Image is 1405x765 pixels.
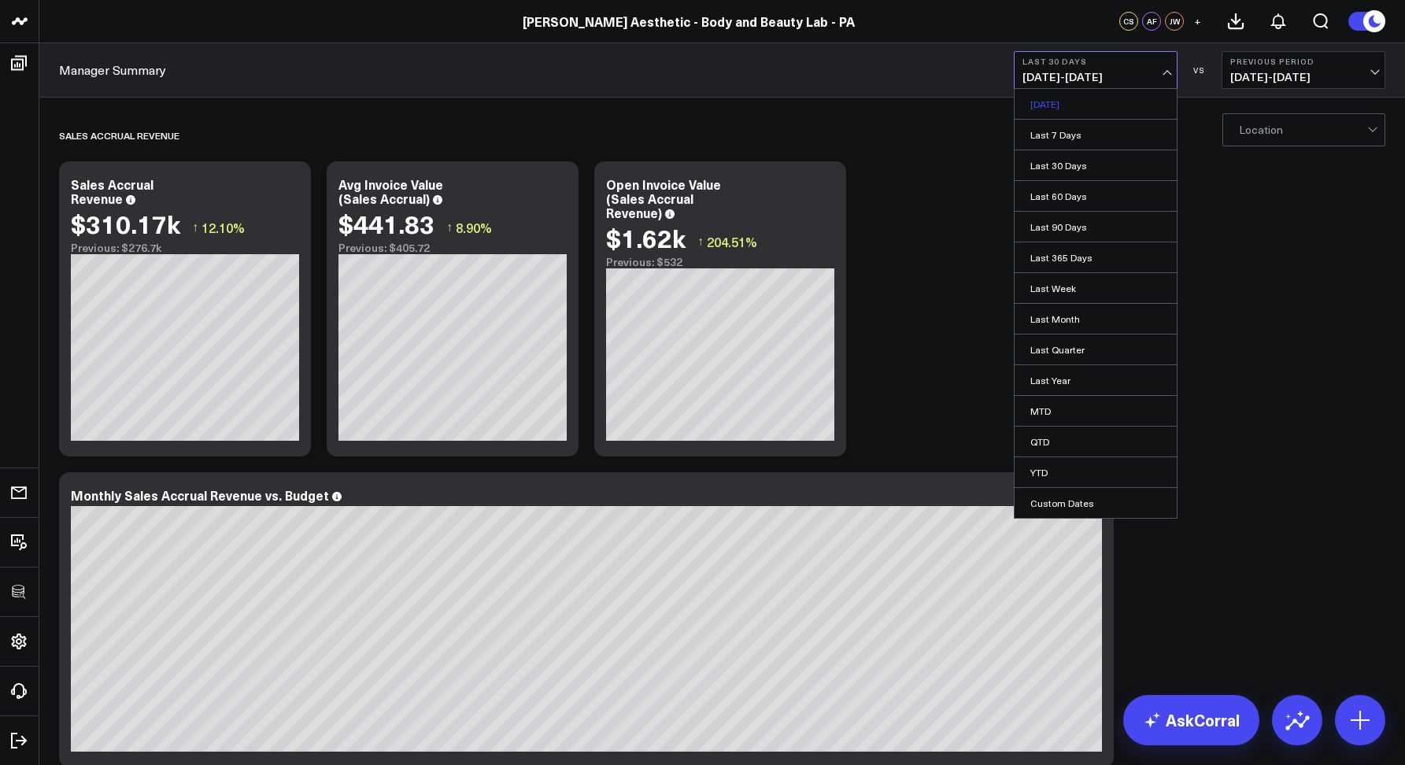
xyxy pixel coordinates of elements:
[59,117,179,153] div: Sales Accrual Revenue
[1015,365,1177,395] a: Last Year
[71,242,299,254] div: Previous: $276.7k
[1015,120,1177,150] a: Last 7 Days
[1194,16,1201,27] span: +
[1015,396,1177,426] a: MTD
[338,176,443,207] div: Avg Invoice Value (Sales Accrual)
[707,233,757,250] span: 204.51%
[338,209,434,238] div: $441.83
[1015,304,1177,334] a: Last Month
[606,176,721,221] div: Open Invoice Value (Sales Accrual Revenue)
[1165,12,1184,31] div: JW
[1185,65,1214,75] div: VS
[1015,427,1177,456] a: QTD
[456,219,492,236] span: 8.90%
[446,217,453,238] span: ↑
[1230,71,1377,83] span: [DATE] - [DATE]
[1014,51,1178,89] button: Last 30 Days[DATE]-[DATE]
[59,61,166,79] a: Manager Summary
[192,217,198,238] span: ↑
[606,224,686,252] div: $1.62k
[1015,488,1177,518] a: Custom Dates
[71,176,153,207] div: Sales Accrual Revenue
[71,209,180,238] div: $310.17k
[523,13,855,30] a: [PERSON_NAME] Aesthetic - Body and Beauty Lab - PA
[1015,242,1177,272] a: Last 365 Days
[1222,51,1385,89] button: Previous Period[DATE]-[DATE]
[697,231,704,252] span: ↑
[71,486,329,504] div: Monthly Sales Accrual Revenue vs. Budget
[1230,57,1377,66] b: Previous Period
[1015,150,1177,180] a: Last 30 Days
[202,219,245,236] span: 12.10%
[606,256,834,268] div: Previous: $532
[1119,12,1138,31] div: CS
[1015,334,1177,364] a: Last Quarter
[1123,695,1259,745] a: AskCorral
[1142,12,1161,31] div: AF
[1022,71,1169,83] span: [DATE] - [DATE]
[1188,12,1207,31] button: +
[1015,89,1177,119] a: [DATE]
[1015,181,1177,211] a: Last 60 Days
[1022,57,1169,66] b: Last 30 Days
[338,242,567,254] div: Previous: $405.72
[1015,212,1177,242] a: Last 90 Days
[1015,457,1177,487] a: YTD
[1015,273,1177,303] a: Last Week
